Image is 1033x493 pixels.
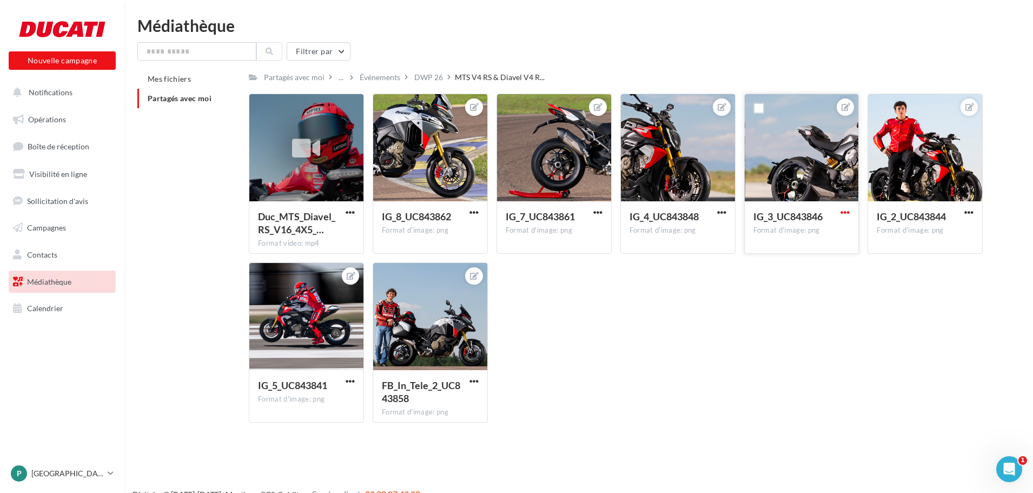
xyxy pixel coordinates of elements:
p: [GEOGRAPHIC_DATA] [31,468,103,479]
span: Visibilité en ligne [29,169,87,179]
span: IG_3_UC843846 [753,211,823,222]
a: Campagnes [6,216,118,239]
div: ... [336,70,346,85]
span: 1 [1018,456,1027,465]
span: Partagés avec moi [148,94,211,103]
div: Médiathèque [137,17,1020,34]
div: Format d'image: png [258,395,355,404]
span: FB_In_Tele_2_UC843858 [382,379,460,404]
a: Boîte de réception [6,135,118,158]
span: IG_8_UC843862 [382,211,451,222]
span: P [17,468,22,479]
div: DWP 26 [414,72,443,83]
a: Calendrier [6,297,118,320]
div: Format d'image: png [382,407,479,417]
a: Médiathèque [6,271,118,293]
a: P [GEOGRAPHIC_DATA] [9,463,116,484]
a: Opérations [6,108,118,131]
div: Format d'image: png [382,226,479,235]
button: Notifications [6,81,114,104]
span: Opérations [28,115,66,124]
span: Notifications [29,88,72,97]
span: MTS V4 RS & Diavel V4 R... [455,72,545,83]
div: Format d'image: png [630,226,726,235]
a: Sollicitation d'avis [6,190,118,213]
a: Visibilité en ligne [6,163,118,186]
div: Format video: mp4 [258,239,355,248]
div: Format d'image: png [753,226,850,235]
span: Boîte de réception [28,142,89,151]
iframe: Intercom live chat [996,456,1022,482]
span: IG_2_UC843844 [877,211,946,222]
div: Événements [360,72,400,83]
span: Médiathèque [27,277,71,286]
div: Format d'image: png [877,226,974,235]
span: Calendrier [27,304,63,313]
span: IG_4_UC843848 [630,211,699,222]
span: Campagnes [27,223,66,232]
span: Sollicitation d'avis [27,196,88,205]
span: Duc_MTS_Diavel_RS_V16_4X5_V2_UC843869 [258,211,335,235]
span: Contacts [27,250,57,259]
span: Mes fichiers [148,74,191,83]
a: Contacts [6,244,118,266]
button: Filtrer par [287,42,350,61]
span: IG_5_UC843841 [258,379,327,391]
span: IG_7_UC843861 [506,211,575,222]
div: Format d'image: png [506,226,602,235]
div: Partagés avec moi [264,72,325,83]
button: Nouvelle campagne [9,51,116,70]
